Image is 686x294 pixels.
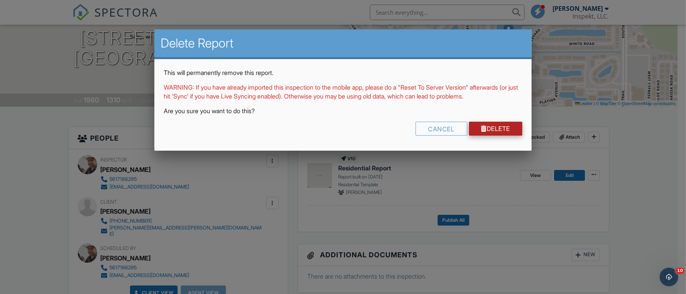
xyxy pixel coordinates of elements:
[164,68,522,77] p: This will permanently remove this report.
[660,268,678,286] iframe: Intercom live chat
[676,268,684,274] span: 10
[164,107,522,115] p: Are you sure you want to do this?
[161,36,525,51] h2: Delete Report
[416,122,467,136] div: Cancel
[469,122,523,136] a: Delete
[164,83,522,100] p: WARNING: If you have already imported this inspection to the mobile app, please do a "Reset To Se...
